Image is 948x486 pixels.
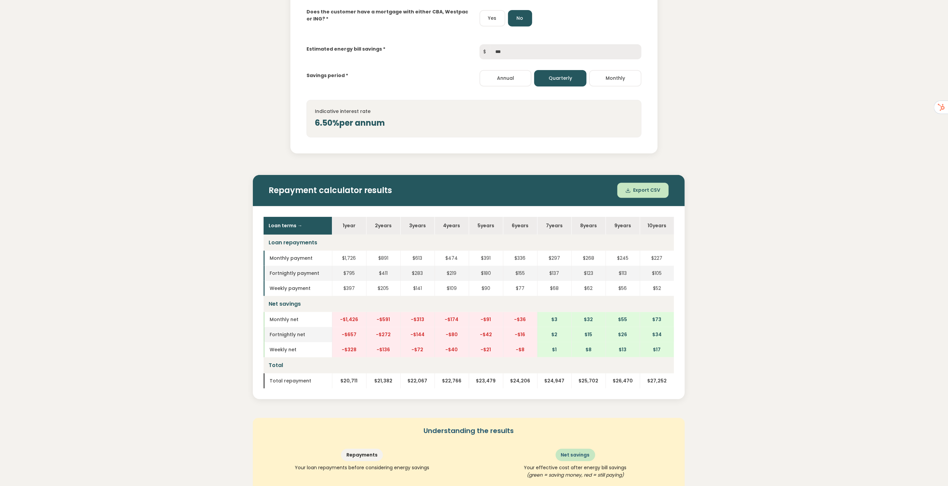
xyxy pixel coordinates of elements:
[264,373,332,388] td: Total repayment
[503,251,537,266] td: $336
[400,251,435,266] td: $613
[606,312,640,327] td: $55
[435,312,469,327] td: -$174
[503,312,537,327] td: -$36
[571,281,606,296] td: $62
[606,266,640,281] td: $113
[366,327,400,342] td: -$272
[400,266,435,281] td: $283
[480,44,490,59] span: $
[306,46,385,53] label: Estimated energy bill savings *
[640,312,674,327] td: $73
[332,312,366,327] td: -$1,426
[400,217,435,235] th: 3 year s
[503,373,537,388] td: $24,206
[366,373,400,388] td: $21,382
[366,342,400,357] td: -$136
[469,266,503,281] td: $180
[264,281,332,296] td: Weekly payment
[537,266,571,281] td: $137
[264,251,332,266] td: Monthly payment
[571,373,606,388] td: $25,702
[640,281,674,296] td: $52
[264,312,332,327] td: Monthly net
[469,373,503,388] td: $23,479
[264,217,332,235] th: Loan terms →
[332,373,366,388] td: $20,711
[640,251,674,266] td: $227
[589,70,642,86] button: Monthly
[606,373,640,388] td: $26,470
[571,327,606,342] td: $15
[435,217,469,235] th: 4 year s
[435,266,469,281] td: $219
[537,217,571,235] th: 7 year s
[640,266,674,281] td: $105
[332,327,366,342] td: -$657
[571,312,606,327] td: $32
[480,10,505,26] button: Yes
[640,342,674,357] td: $17
[264,235,674,251] td: Loan repayments
[332,251,366,266] td: $1,726
[503,327,537,342] td: -$16
[537,373,571,388] td: $24,947
[640,217,674,235] th: 10 year s
[640,373,674,388] td: $27,252
[306,72,348,79] label: Savings period *
[537,251,571,266] td: $297
[332,217,366,235] th: 1 year
[617,183,669,198] button: Export CSV
[469,281,503,296] td: $90
[435,251,469,266] td: $474
[537,327,571,342] td: $2
[606,327,640,342] td: $26
[435,373,469,388] td: $22,766
[366,281,400,296] td: $205
[606,342,640,357] td: $13
[269,186,669,195] h2: Repayment calculator results
[332,266,366,281] td: $795
[606,281,640,296] td: $56
[315,108,633,114] h4: Indicative interest rate
[366,217,400,235] th: 2 year s
[469,251,503,266] td: $391
[508,10,532,26] button: No
[366,266,400,281] td: $411
[315,117,633,129] div: 6.50% per annum
[400,373,435,388] td: $22,067
[571,251,606,266] td: $268
[400,281,435,296] td: $141
[556,449,595,461] div: Net savings
[264,296,674,312] td: Net savings
[264,342,332,357] td: Weekly net
[469,312,503,327] td: -$91
[400,312,435,327] td: -$313
[537,312,571,327] td: $3
[469,217,503,235] th: 5 year s
[341,449,383,461] div: Repayments
[503,266,537,281] td: $155
[469,327,503,342] td: -$42
[640,327,674,342] td: $34
[571,342,606,357] td: $8
[264,357,674,373] td: Total
[606,251,640,266] td: $245
[400,342,435,357] td: -$72
[435,281,469,296] td: $109
[332,342,366,357] td: -$328
[537,342,571,357] td: $1
[527,472,624,478] span: (green = saving money, red = still paying)
[264,327,332,342] td: Fortnightly net
[264,266,332,281] td: Fortnightly payment
[480,70,532,86] button: Annual
[261,426,677,435] h5: Understanding the results
[435,342,469,357] td: -$40
[480,464,671,479] p: Your effective cost after energy bill savings
[537,281,571,296] td: $68
[435,327,469,342] td: -$80
[266,464,458,471] p: Your loan repayments before considering energy savings
[306,8,468,22] label: Does the customer have a mortgage with either CBA, Westpac or ING? *
[332,281,366,296] td: $397
[534,70,587,86] button: Quarterly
